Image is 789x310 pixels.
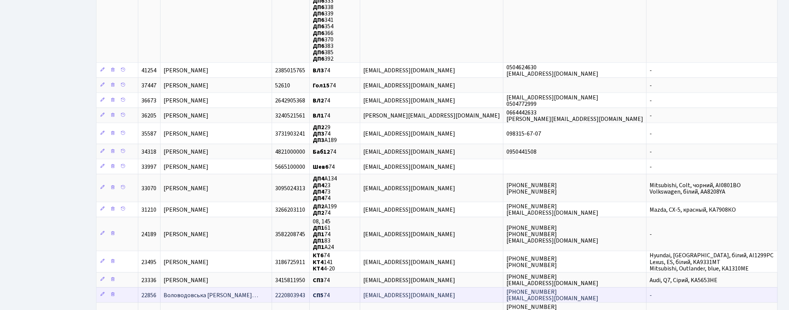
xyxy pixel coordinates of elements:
span: 36205 [141,111,156,120]
b: ДП4 [313,181,324,189]
span: [PHONE_NUMBER] [PHONE_NUMBER] [506,181,557,196]
span: [PERSON_NAME] [164,130,208,138]
span: 2220803943 [275,291,305,299]
span: [PERSON_NAME] [164,184,208,192]
b: КТ4 [313,258,324,266]
span: [PERSON_NAME] [164,148,208,156]
span: 34318 [141,148,156,156]
span: [PERSON_NAME] [164,276,208,284]
span: 3240521561 [275,111,305,120]
span: - [650,81,652,90]
b: ДП6 [313,35,324,44]
span: - [650,291,652,299]
span: 36673 [141,96,156,105]
span: Audi, Q7, Сірий, KA5653HE [650,276,717,284]
b: ДП6 [313,16,324,24]
span: 74 [313,96,330,105]
b: ВЛ3 [313,66,324,75]
span: 74 [313,291,330,299]
b: ДП6 [313,48,324,57]
span: 31210 [141,206,156,214]
span: [PHONE_NUMBER] [EMAIL_ADDRESS][DOMAIN_NAME] [506,202,598,217]
b: СП3 [313,276,324,284]
span: 24189 [141,230,156,238]
span: [EMAIL_ADDRESS][DOMAIN_NAME] [363,206,455,214]
span: А199 74 [313,202,337,217]
b: ВЛ2 [313,96,324,105]
span: 23495 [141,258,156,266]
span: 74 [313,276,330,284]
span: 3095024313 [275,184,305,192]
b: ДП2 [313,209,324,217]
span: [PERSON_NAME] [164,230,208,238]
span: [PERSON_NAME] [164,111,208,120]
span: 3731903241 [275,130,305,138]
span: - [650,163,652,171]
span: 5665100000 [275,163,305,171]
span: [EMAIL_ADDRESS][DOMAIN_NAME] [363,96,455,105]
span: 37447 [141,81,156,90]
b: ДП6 [313,29,324,37]
b: СП5 [313,291,324,299]
span: [EMAIL_ADDRESS][DOMAIN_NAME] [363,148,455,156]
b: ДП1 [313,224,324,232]
b: ДП2 [313,123,324,131]
span: 08, 145 61 74 83 А24 [313,217,334,251]
span: 52610 [275,81,290,90]
span: - [650,130,652,138]
span: [PHONE_NUMBER] [EMAIL_ADDRESS][DOMAIN_NAME] [506,288,598,302]
span: - [650,66,652,75]
span: 3266203110 [275,206,305,214]
span: 2642905368 [275,96,305,105]
b: ДП4 [313,175,324,183]
span: 0664442633 [PERSON_NAME][EMAIL_ADDRESS][DOMAIN_NAME] [506,108,643,123]
span: 0504624630 [EMAIL_ADDRESS][DOMAIN_NAME] [506,63,598,78]
b: ДП3 [313,130,324,138]
span: 4821000000 [275,148,305,156]
span: 2385015765 [275,66,305,75]
span: [PHONE_NUMBER] [PHONE_NUMBER] [EMAIL_ADDRESS][DOMAIN_NAME] [506,224,598,245]
span: - [650,111,652,120]
span: 0950441508 [506,148,537,156]
span: [PERSON_NAME] [164,96,208,105]
b: ДП1 [313,237,324,245]
span: [EMAIL_ADDRESS][DOMAIN_NAME] [363,291,455,299]
b: ДП6 [313,55,324,63]
span: 3186725911 [275,258,305,266]
span: - [650,96,652,105]
b: Гол15 [313,81,330,90]
span: - [650,148,652,156]
span: [EMAIL_ADDRESS][DOMAIN_NAME] [363,258,455,266]
span: 29 74 А189 [313,123,337,144]
b: ДП4 [313,188,324,196]
span: 35587 [141,130,156,138]
span: [PERSON_NAME] [164,81,208,90]
span: [EMAIL_ADDRESS][DOMAIN_NAME] [363,184,455,192]
span: [PERSON_NAME] [164,206,208,214]
span: 22856 [141,291,156,299]
span: [EMAIL_ADDRESS][DOMAIN_NAME] [363,276,455,284]
span: [EMAIL_ADDRESS][DOMAIN_NAME] 0504772999 [506,93,598,108]
span: [PERSON_NAME][EMAIL_ADDRESS][DOMAIN_NAME] [363,111,500,120]
b: КТ6 [313,252,324,260]
span: [PHONE_NUMBER] [PHONE_NUMBER] [506,255,557,269]
b: ДП6 [313,9,324,18]
span: [EMAIL_ADDRESS][DOMAIN_NAME] [363,130,455,138]
span: 74 [313,111,330,120]
span: [PERSON_NAME] [164,258,208,266]
span: [PERSON_NAME] [164,66,208,75]
span: [PHONE_NUMBER] [EMAIL_ADDRESS][DOMAIN_NAME] [506,273,598,287]
b: ДП6 [313,23,324,31]
b: ДП1 [313,230,324,238]
span: 3415811950 [275,276,305,284]
b: ДП1 [313,243,324,251]
b: ДП3 [313,136,324,144]
b: ДП6 [313,3,324,11]
b: ДП4 [313,194,324,202]
span: 74 141 4-20 [313,252,335,273]
span: 74 [313,66,330,75]
span: - [650,230,652,238]
span: 74 [313,148,336,156]
span: 33070 [141,184,156,192]
span: [EMAIL_ADDRESS][DOMAIN_NAME] [363,66,455,75]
